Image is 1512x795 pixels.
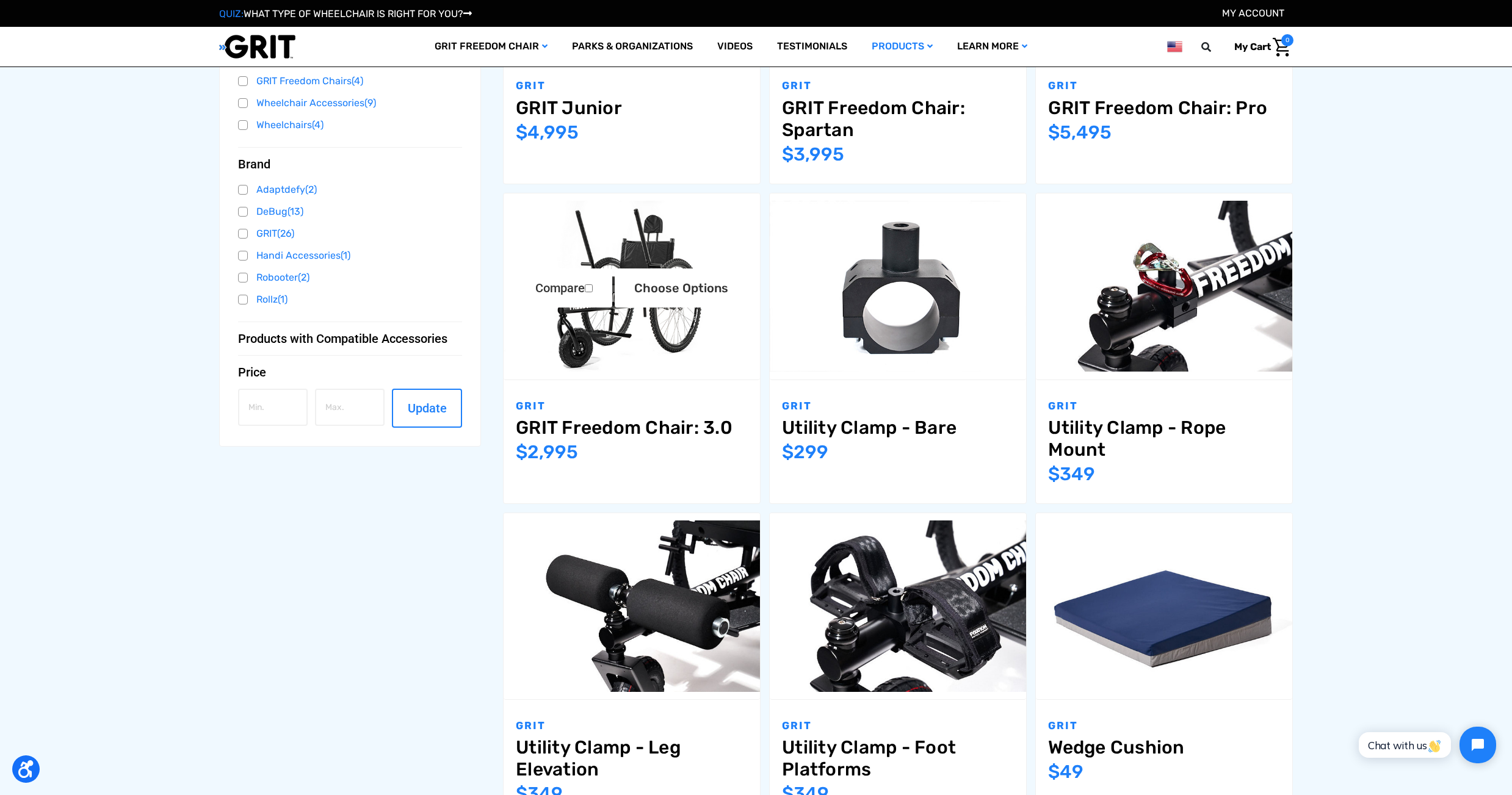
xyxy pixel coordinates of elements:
[770,520,1026,691] img: Utility Clamp - Foot Platforms
[238,365,463,380] button: Price
[516,417,748,439] a: GRIT Freedom Chair: 3.0,$2,995.00
[859,27,945,67] a: Products
[516,78,748,94] p: GRIT
[238,268,463,287] a: Robooter(2)
[585,284,593,292] input: Compare
[422,27,560,67] a: GRIT Freedom Chair
[352,75,363,87] span: (4)
[516,736,748,780] a: Utility Clamp - Leg Elevation,$349.00
[1048,463,1095,485] span: $349
[770,201,1026,372] img: Utility Clamp - Bare
[392,389,461,428] button: Update
[298,272,309,283] span: (2)
[782,718,1014,734] p: GRIT
[288,206,303,217] span: (13)
[219,8,244,20] span: QUIZ:
[615,268,748,308] a: Choose Options
[238,181,463,199] a: Adaptdefy(2)
[1036,513,1292,699] a: Wedge Cushion,$49.00
[238,331,463,346] button: Products with Compatible Accessories
[560,27,705,67] a: Parks & Organizations
[504,513,760,699] a: Utility Clamp - Leg Elevation,$349.00
[1036,201,1292,372] img: Utility Clamp - Rope Mount
[782,441,828,463] span: $299
[782,398,1014,414] p: GRIT
[516,121,579,143] span: $4,995
[516,398,748,414] p: GRIT
[312,119,324,131] span: (4)
[341,250,350,261] span: (1)
[516,718,748,734] p: GRIT
[1048,121,1112,143] span: $5,495
[1048,761,1083,783] span: $49
[1036,520,1292,691] img: GRIT Wedge Cushion: foam wheelchair cushion for positioning and comfort shown in 18/"20 width wit...
[1225,34,1293,60] a: Cart with 0 items
[238,331,447,346] span: Products with Compatible Accessories
[238,225,463,243] a: GRIT(26)
[504,520,760,691] img: Utility Clamp - Leg Elevation
[238,290,463,309] a: Rollz(1)
[705,27,765,67] a: Videos
[238,203,463,221] a: DeBug(13)
[504,193,760,380] a: GRIT Freedom Chair: 3.0,$2,995.00
[770,513,1026,699] a: Utility Clamp - Foot Platforms,$349.00
[782,78,1014,94] p: GRIT
[770,193,1026,380] a: Utility Clamp - Bare,$299.00
[1234,41,1271,52] span: My Cart
[305,184,317,195] span: (2)
[504,201,760,372] img: GRIT Freedom Chair: 3.0
[219,8,472,20] a: QUIZ:WHAT TYPE OF WHEELCHAIR IS RIGHT FOR YOU?
[238,116,463,134] a: Wheelchairs(4)
[1222,7,1284,19] a: Account
[945,27,1040,67] a: Learn More
[1273,38,1290,57] img: Cart
[1048,718,1280,734] p: GRIT
[277,228,294,239] span: (26)
[238,157,463,171] button: Brand
[516,97,748,119] a: GRIT Junior,$4,995.00
[315,389,385,426] input: Max.
[1048,417,1280,461] a: Utility Clamp - Rope Mount,$349.00
[1345,716,1507,774] iframe: Tidio Chat
[1048,78,1280,94] p: GRIT
[1048,97,1280,119] a: GRIT Freedom Chair: Pro,$5,495.00
[1048,736,1280,758] a: Wedge Cushion,$49.00
[1281,34,1293,46] span: 0
[1167,39,1182,54] img: us.png
[219,34,295,59] img: GRIT All-Terrain Wheelchair and Mobility Equipment
[238,365,266,380] span: Price
[238,389,308,426] input: Min.
[238,72,463,90] a: GRIT Freedom Chairs(4)
[1207,34,1225,60] input: Search
[278,293,288,305] span: (1)
[238,157,270,171] span: Brand
[364,97,376,109] span: (9)
[782,736,1014,780] a: Utility Clamp - Foot Platforms,$349.00
[782,97,1014,141] a: GRIT Freedom Chair: Spartan,$3,995.00
[1048,398,1280,414] p: GRIT
[238,94,463,112] a: Wheelchair Accessories(9)
[765,27,859,67] a: Testimonials
[782,143,844,165] span: $3,995
[238,246,463,265] a: Handi Accessories(1)
[782,417,1014,439] a: Utility Clamp - Bare,$299.00
[1036,193,1292,380] a: Utility Clamp - Rope Mount,$349.00
[516,441,578,463] span: $2,995
[516,268,612,308] label: Compare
